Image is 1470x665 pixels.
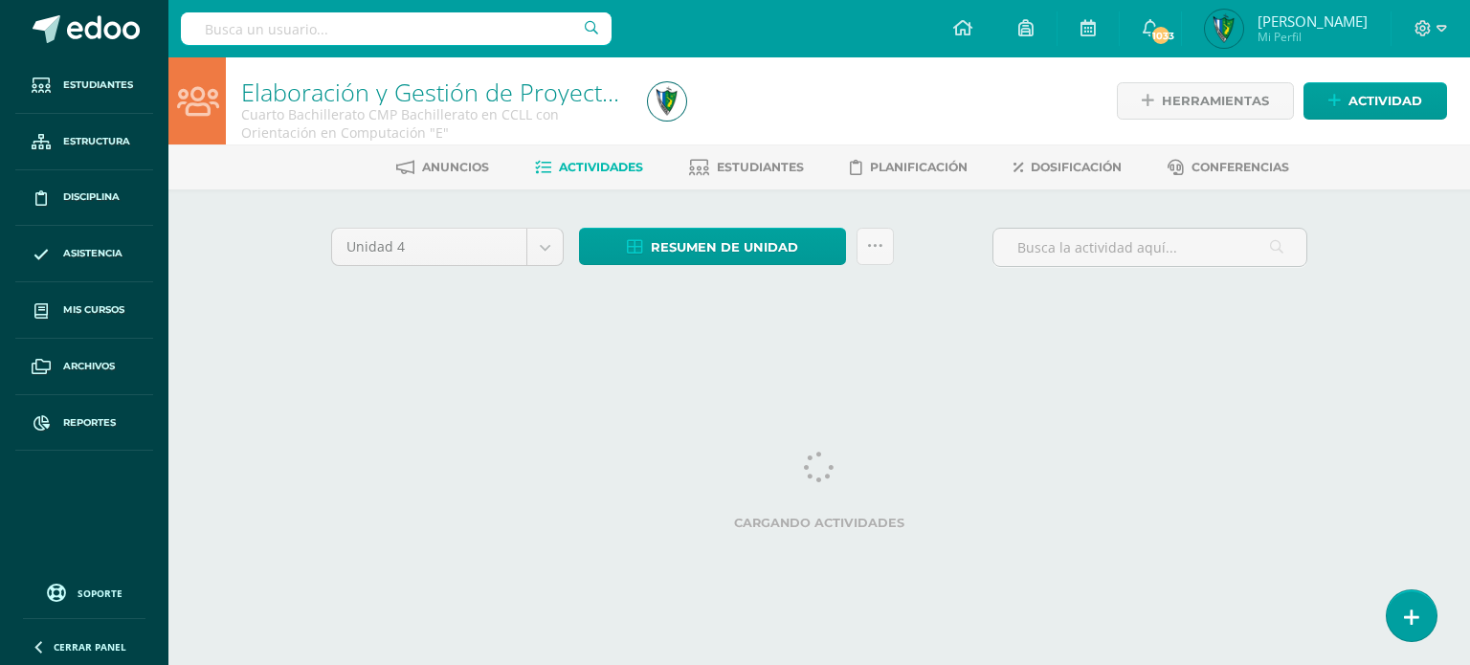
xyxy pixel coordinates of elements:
[1303,82,1447,120] a: Actividad
[63,78,133,93] span: Estudiantes
[23,579,145,605] a: Soporte
[332,229,563,265] a: Unidad 4
[1205,10,1243,48] img: 1b281a8218983e455f0ded11b96ffc56.png
[331,516,1307,530] label: Cargando actividades
[1258,11,1368,31] span: [PERSON_NAME]
[15,226,153,282] a: Asistencia
[54,640,126,654] span: Cerrar panel
[1031,160,1122,174] span: Dosificación
[1150,25,1171,46] span: 1033
[579,228,846,265] a: Resumen de unidad
[15,57,153,114] a: Estudiantes
[15,395,153,452] a: Reportes
[63,134,130,149] span: Estructura
[1013,152,1122,183] a: Dosificación
[15,170,153,227] a: Disciplina
[651,230,798,265] span: Resumen de unidad
[181,12,612,45] input: Busca un usuario...
[241,76,628,108] a: Elaboración y Gestión de Proyectos
[241,78,625,105] h1: Elaboración y Gestión de Proyectos
[422,160,489,174] span: Anuncios
[63,302,124,318] span: Mis cursos
[689,152,804,183] a: Estudiantes
[63,189,120,205] span: Disciplina
[63,359,115,374] span: Archivos
[63,415,116,431] span: Reportes
[535,152,643,183] a: Actividades
[648,82,686,121] img: 1b281a8218983e455f0ded11b96ffc56.png
[346,229,512,265] span: Unidad 4
[1117,82,1294,120] a: Herramientas
[850,152,968,183] a: Planificación
[63,246,122,261] span: Asistencia
[15,114,153,170] a: Estructura
[396,152,489,183] a: Anuncios
[1168,152,1289,183] a: Conferencias
[717,160,804,174] span: Estudiantes
[1192,160,1289,174] span: Conferencias
[993,229,1306,266] input: Busca la actividad aquí...
[1258,29,1368,45] span: Mi Perfil
[1348,83,1422,119] span: Actividad
[870,160,968,174] span: Planificación
[559,160,643,174] span: Actividades
[15,339,153,395] a: Archivos
[241,105,625,142] div: Cuarto Bachillerato CMP Bachillerato en CCLL con Orientación en Computación 'E'
[78,587,122,600] span: Soporte
[1162,83,1269,119] span: Herramientas
[15,282,153,339] a: Mis cursos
